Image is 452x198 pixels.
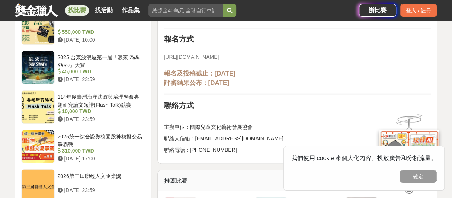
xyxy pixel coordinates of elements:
div: [DATE] 23:59 [58,76,142,83]
div: 推薦比賽 [158,170,437,191]
div: 登入 / 註冊 [400,4,437,17]
div: 2025麥味登微電影暨短影音創作大賽 [58,14,142,28]
a: 找比賽 [65,5,89,16]
div: 550,000 TWD [58,28,142,36]
button: 確定 [400,170,437,183]
strong: 評審結果公布：[DATE] [164,79,229,86]
div: [DATE] 17:00 [58,154,142,162]
a: 作品集 [119,5,142,16]
a: 2025 台東波浪屋第一屆「浪來 𝑻𝒂𝒍𝒌 𝑺𝒉𝒐𝒘」大賽 45,000 TWD [DATE] 23:59 [21,51,145,84]
div: 114年度臺灣海洋法政與治理學會專題研究論文短講(Flash Talk)競賽 [58,93,142,107]
div: 2026第三屆聯經人文企業獎 [58,172,142,186]
p: 聯絡電話：[PHONE_NUMBER] [164,146,431,154]
input: 總獎金40萬元 全球自行車設計比賽 [148,4,223,17]
img: d2146d9a-e6f6-4337-9592-8cefde37ba6b.png [379,130,439,179]
a: 114年度臺灣海洋法政與治理學會專題研究論文短講(Flash Talk)競賽 10,000 TWD [DATE] 23:59 [21,90,145,124]
div: 2025統一綜合證券校園股神模擬交易爭霸戰 [58,132,142,147]
div: [DATE] 23:59 [58,186,142,194]
p: 聯絡人信箱：[EMAIL_ADDRESS][DOMAIN_NAME] [164,134,431,142]
p: 主辦單位：國際兒童文化藝術發展協會 [164,123,431,131]
strong: 報名方式 [164,35,193,43]
a: 2025統一綜合證券校園股神模擬交易爭霸戰 310,000 TWD [DATE] 17:00 [21,130,145,163]
span: 我們使用 cookie 來個人化內容、投放廣告和分析流量。 [291,155,437,161]
a: 辦比賽 [359,4,396,17]
div: [DATE] 10:00 [58,36,142,44]
strong: 聯絡方式 [164,101,193,109]
a: 找活動 [92,5,116,16]
div: 45,000 TWD [58,68,142,76]
div: [DATE] 23:59 [58,115,142,123]
strong: 報名及投稿截止：[DATE] [164,70,235,77]
a: [URL][DOMAIN_NAME] [164,54,219,60]
a: 2025麥味登微電影暨短影音創作大賽 550,000 TWD [DATE] 10:00 [21,11,145,45]
div: 310,000 TWD [58,147,142,154]
div: 10,000 TWD [58,107,142,115]
div: 2025 台東波浪屋第一屆「浪來 𝑻𝒂𝒍𝒌 𝑺𝒉𝒐𝒘」大賽 [58,54,142,68]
